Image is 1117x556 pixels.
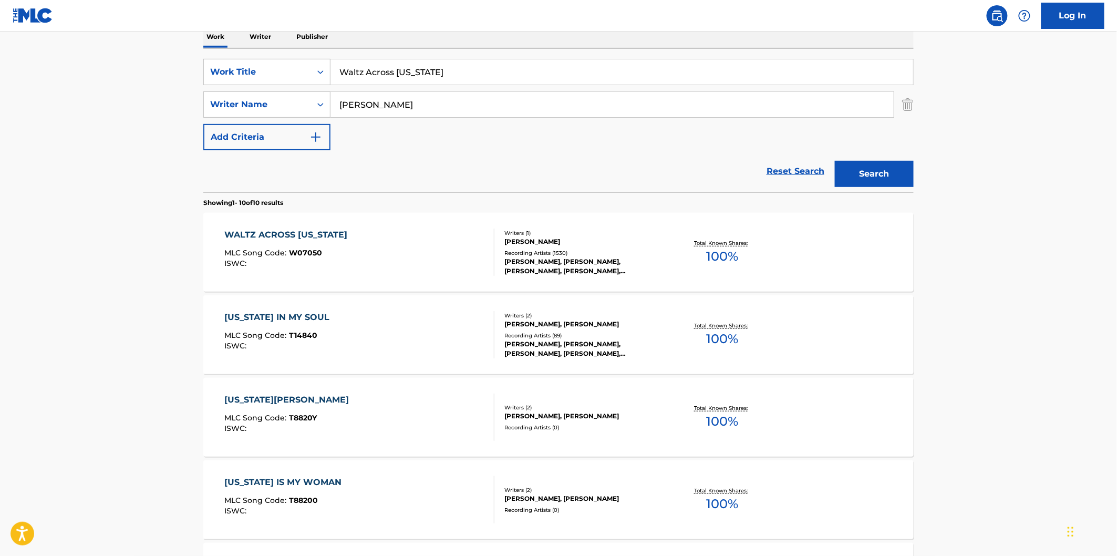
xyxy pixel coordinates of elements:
[504,424,663,431] div: Recording Artists ( 0 )
[1014,5,1035,26] div: Help
[225,496,289,505] span: MLC Song Code :
[761,160,830,183] a: Reset Search
[289,496,318,505] span: T88200
[225,394,355,406] div: [US_STATE][PERSON_NAME]
[203,460,914,539] a: [US_STATE] IS MY WOMANMLC Song Code:T88200ISWC:Writers (2)[PERSON_NAME], [PERSON_NAME]Recording A...
[246,26,274,48] p: Writer
[504,486,663,494] div: Writers ( 2 )
[504,404,663,411] div: Writers ( 2 )
[835,161,914,187] button: Search
[210,66,305,78] div: Work Title
[203,198,283,208] p: Showing 1 - 10 of 10 results
[225,248,289,258] span: MLC Song Code :
[1064,506,1117,556] iframe: Chat Widget
[706,495,738,513] span: 100 %
[991,9,1004,22] img: search
[694,487,750,495] p: Total Known Shares:
[694,239,750,247] p: Total Known Shares:
[225,424,250,433] span: ISWC :
[1041,3,1104,29] a: Log In
[203,378,914,457] a: [US_STATE][PERSON_NAME]MLC Song Code:T8820YISWC:Writers (2)[PERSON_NAME], [PERSON_NAME]Recording ...
[225,311,335,324] div: [US_STATE] IN MY SOUL
[203,295,914,374] a: [US_STATE] IN MY SOULMLC Song Code:T14840ISWC:Writers (2)[PERSON_NAME], [PERSON_NAME]Recording Ar...
[504,249,663,257] div: Recording Artists ( 1530 )
[504,312,663,320] div: Writers ( 2 )
[225,413,289,423] span: MLC Song Code :
[225,506,250,516] span: ISWC :
[225,476,347,489] div: [US_STATE] IS MY WOMAN
[504,411,663,421] div: [PERSON_NAME], [PERSON_NAME]
[1068,516,1074,548] div: Drag
[504,320,663,329] div: [PERSON_NAME], [PERSON_NAME]
[902,91,914,118] img: Delete Criterion
[225,229,353,241] div: WALTZ ACROSS [US_STATE]
[504,237,663,246] div: [PERSON_NAME]
[203,124,330,150] button: Add Criteria
[289,331,318,340] span: T14840
[694,404,750,412] p: Total Known Shares:
[694,322,750,330] p: Total Known Shares:
[309,131,322,143] img: 9d2ae6d4665cec9f34b9.svg
[293,26,331,48] p: Publisher
[210,98,305,111] div: Writer Name
[289,413,317,423] span: T8820Y
[504,494,663,503] div: [PERSON_NAME], [PERSON_NAME]
[225,341,250,351] span: ISWC :
[289,248,323,258] span: W07050
[706,247,738,266] span: 100 %
[13,8,53,23] img: MLC Logo
[504,332,663,339] div: Recording Artists ( 89 )
[225,331,289,340] span: MLC Song Code :
[987,5,1008,26] a: Public Search
[1018,9,1031,22] img: help
[203,26,227,48] p: Work
[706,412,738,431] span: 100 %
[225,259,250,268] span: ISWC :
[203,213,914,292] a: WALTZ ACROSS [US_STATE]MLC Song Code:W07050ISWC:Writers (1)[PERSON_NAME]Recording Artists (1530)[...
[504,229,663,237] div: Writers ( 1 )
[504,339,663,358] div: [PERSON_NAME], [PERSON_NAME], [PERSON_NAME], [PERSON_NAME], [PERSON_NAME]
[706,330,738,348] span: 100 %
[504,506,663,514] div: Recording Artists ( 0 )
[203,59,914,192] form: Search Form
[504,257,663,276] div: [PERSON_NAME], [PERSON_NAME], [PERSON_NAME], [PERSON_NAME], [PERSON_NAME], [PERSON_NAME]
